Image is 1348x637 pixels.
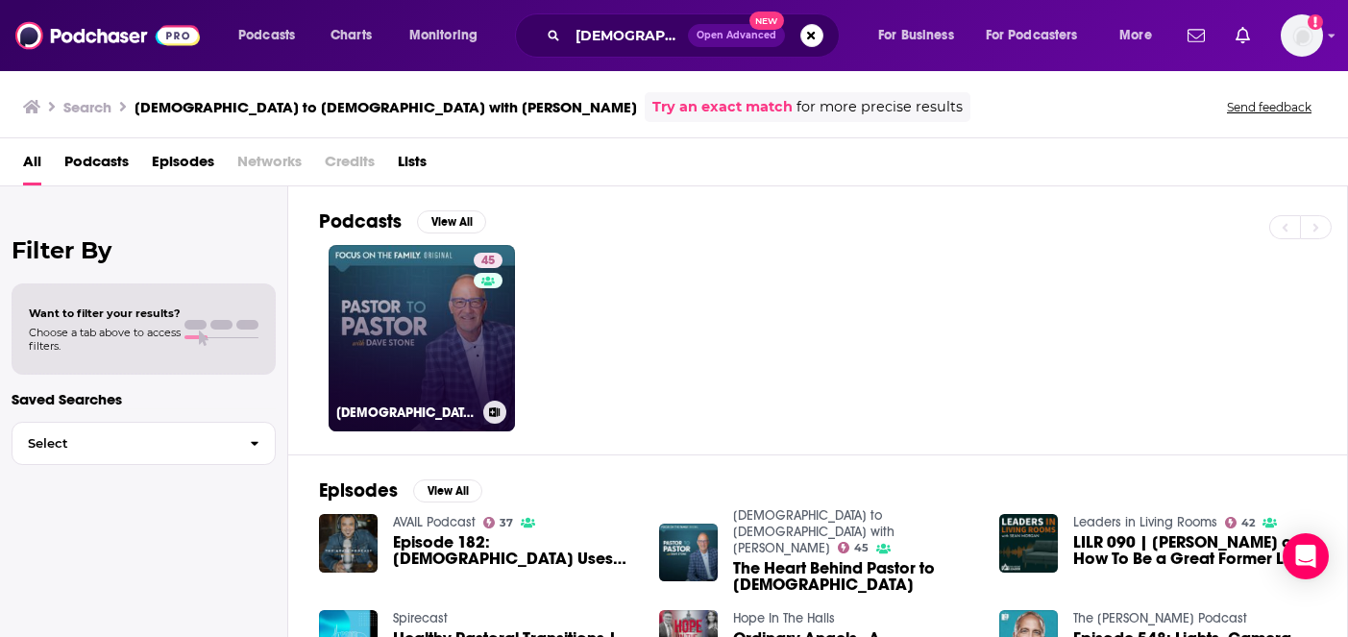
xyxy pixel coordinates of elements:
[1073,534,1316,567] a: LILR 090 | Dave Stone on How To Be a Great Former Lead Pastor and Church Growth Lessons from CCV ...
[500,519,513,527] span: 37
[1281,14,1323,57] span: Logged in as christina_epic
[225,20,320,51] button: open menu
[999,514,1058,573] img: LILR 090 | Dave Stone on How To Be a Great Former Lead Pastor and Church Growth Lessons from CCV ...
[238,22,295,49] span: Podcasts
[733,507,895,556] a: Pastor to Pastor with Dave Stone
[1221,99,1317,115] button: Send feedback
[1225,517,1256,528] a: 42
[652,96,793,118] a: Try an exact match
[393,534,636,567] span: Episode 182: [DEMOGRAPHIC_DATA] Uses Ordinary Angels with Pastor [PERSON_NAME]
[409,22,478,49] span: Monitoring
[396,20,502,51] button: open menu
[319,514,378,573] img: Episode 182: God Uses Ordinary Angels with Pastor Dave Stone
[1106,20,1176,51] button: open menu
[481,252,495,271] span: 45
[319,478,482,502] a: EpisodesView All
[393,534,636,567] a: Episode 182: God Uses Ordinary Angels with Pastor Dave Stone
[329,245,515,431] a: 45[DEMOGRAPHIC_DATA] to [DEMOGRAPHIC_DATA] with [PERSON_NAME]
[797,96,963,118] span: for more precise results
[1073,514,1217,530] a: Leaders in Living Rooms
[838,542,870,553] a: 45
[1073,534,1316,567] span: LILR 090 | [PERSON_NAME] on How To Be a Great Former Lead [DEMOGRAPHIC_DATA] and [DEMOGRAPHIC_DAT...
[319,209,402,233] h2: Podcasts
[697,31,776,40] span: Open Advanced
[398,146,427,185] a: Lists
[1228,19,1258,52] a: Show notifications dropdown
[393,514,476,530] a: AVAIL Podcast
[237,146,302,185] span: Networks
[854,544,869,552] span: 45
[986,22,1078,49] span: For Podcasters
[413,479,482,502] button: View All
[1073,610,1247,626] a: The Ryan Frank Podcast
[659,524,718,582] img: The Heart Behind Pastor to Pastor
[1281,14,1323,57] button: Show profile menu
[318,20,383,51] a: Charts
[733,560,976,593] a: The Heart Behind Pastor to Pastor
[15,17,200,54] img: Podchaser - Follow, Share and Rate Podcasts
[12,236,276,264] h2: Filter By
[733,560,976,593] span: The Heart Behind Pastor to [DEMOGRAPHIC_DATA]
[483,517,514,528] a: 37
[417,210,486,233] button: View All
[733,610,835,626] a: Hope In The Halls
[23,146,41,185] a: All
[63,98,111,116] h3: Search
[393,610,448,626] a: Spirecast
[135,98,637,116] h3: [DEMOGRAPHIC_DATA] to [DEMOGRAPHIC_DATA] with [PERSON_NAME]
[29,326,181,353] span: Choose a tab above to access filters.
[1119,22,1152,49] span: More
[319,209,486,233] a: PodcastsView All
[12,422,276,465] button: Select
[336,404,476,421] h3: [DEMOGRAPHIC_DATA] to [DEMOGRAPHIC_DATA] with [PERSON_NAME]
[749,12,784,30] span: New
[29,306,181,320] span: Want to filter your results?
[64,146,129,185] a: Podcasts
[973,20,1106,51] button: open menu
[865,20,978,51] button: open menu
[1180,19,1213,52] a: Show notifications dropdown
[1308,14,1323,30] svg: Add a profile image
[1241,519,1255,527] span: 42
[331,22,372,49] span: Charts
[878,22,954,49] span: For Business
[12,390,276,408] p: Saved Searches
[1281,14,1323,57] img: User Profile
[152,146,214,185] a: Episodes
[533,13,858,58] div: Search podcasts, credits, & more...
[474,253,502,268] a: 45
[325,146,375,185] span: Credits
[688,24,785,47] button: Open AdvancedNew
[568,20,688,51] input: Search podcasts, credits, & more...
[319,478,398,502] h2: Episodes
[1283,533,1329,579] div: Open Intercom Messenger
[12,437,234,450] span: Select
